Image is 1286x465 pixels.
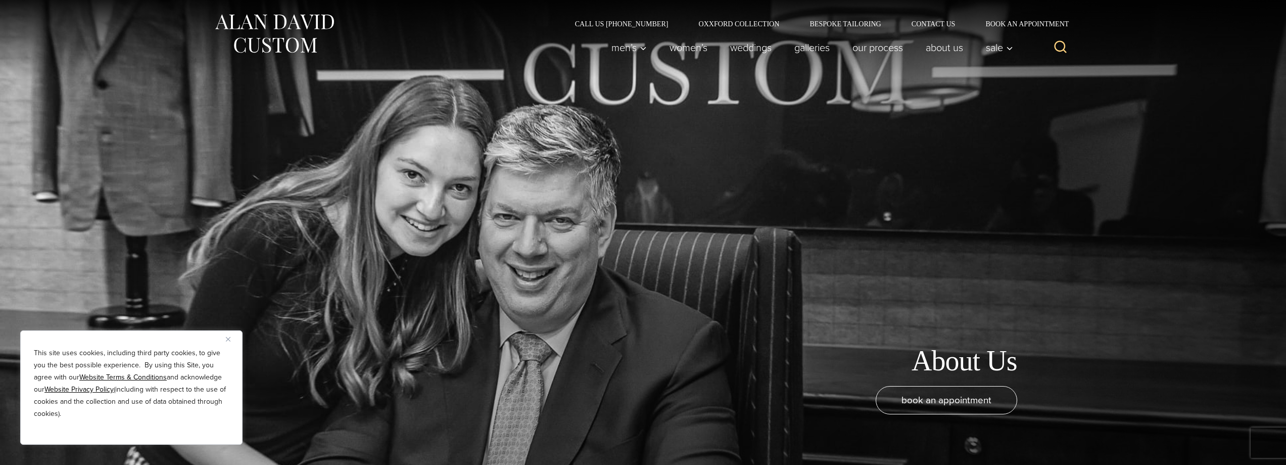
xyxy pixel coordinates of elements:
[841,37,914,58] a: Our Process
[600,37,1018,58] nav: Primary Navigation
[226,337,230,342] img: Close
[683,20,794,27] a: Oxxford Collection
[44,384,114,395] a: Website Privacy Policy
[611,43,647,53] span: Men’s
[794,20,896,27] a: Bespoke Tailoring
[1049,35,1073,60] button: View Search Form
[79,372,167,383] a: Website Terms & Conditions
[896,20,971,27] a: Contact Us
[719,37,783,58] a: weddings
[226,333,238,345] button: Close
[214,11,335,56] img: Alan David Custom
[560,20,1073,27] nav: Secondary Navigation
[970,20,1072,27] a: Book an Appointment
[901,393,991,407] span: book an appointment
[658,37,719,58] a: Women’s
[34,347,229,420] p: This site uses cookies, including third party cookies, to give you the best possible experience. ...
[560,20,684,27] a: Call Us [PHONE_NUMBER]
[912,344,1017,378] h1: About Us
[986,43,1013,53] span: Sale
[914,37,974,58] a: About Us
[783,37,841,58] a: Galleries
[876,386,1017,414] a: book an appointment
